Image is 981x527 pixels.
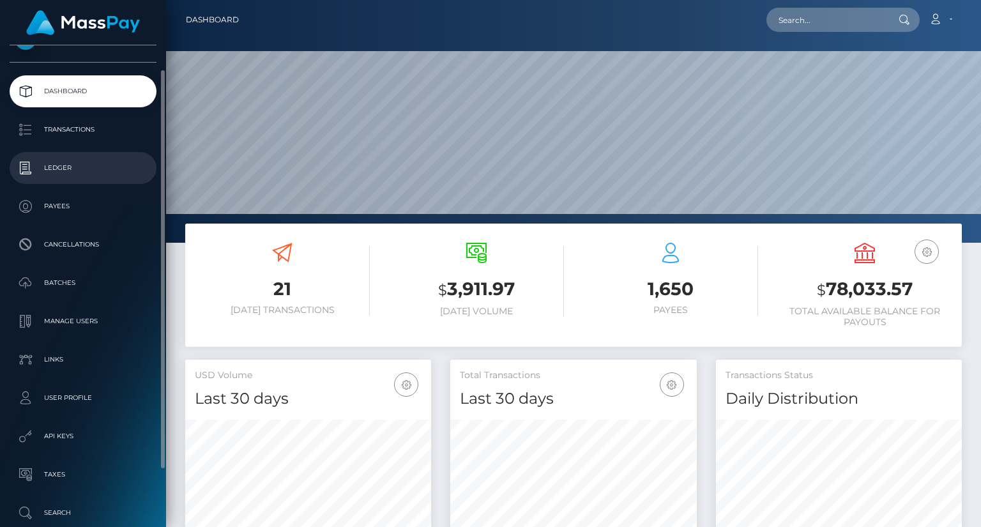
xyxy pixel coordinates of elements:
h6: [DATE] Volume [389,306,564,317]
p: Dashboard [15,82,151,101]
small: $ [817,281,826,299]
h3: 21 [195,277,370,302]
h6: Payees [583,305,758,316]
h5: Total Transactions [460,369,687,382]
a: Ledger [10,152,156,184]
a: Batches [10,267,156,299]
a: Transactions [10,114,156,146]
a: User Profile [10,382,156,414]
input: Search... [766,8,886,32]
h4: Last 30 days [460,388,687,410]
p: API Keys [15,427,151,446]
a: Manage Users [10,305,156,337]
p: Ledger [15,158,151,178]
img: MassPay Logo [26,10,140,35]
p: Payees [15,197,151,216]
a: Dashboard [186,6,239,33]
p: User Profile [15,388,151,408]
h3: 78,033.57 [777,277,952,303]
a: API Keys [10,420,156,452]
p: Batches [15,273,151,293]
a: Links [10,344,156,376]
h6: [DATE] Transactions [195,305,370,316]
a: Cancellations [10,229,156,261]
a: Dashboard [10,75,156,107]
h5: Transactions Status [726,369,952,382]
h4: Daily Distribution [726,388,952,410]
h3: 3,911.97 [389,277,564,303]
h6: Total Available Balance for Payouts [777,306,952,328]
p: Cancellations [15,235,151,254]
p: Links [15,350,151,369]
a: Taxes [10,459,156,491]
small: $ [438,281,447,299]
p: Taxes [15,465,151,484]
h4: Last 30 days [195,388,422,410]
h3: 1,650 [583,277,758,302]
a: Payees [10,190,156,222]
p: Manage Users [15,312,151,331]
p: Transactions [15,120,151,139]
p: Search [15,503,151,523]
h5: USD Volume [195,369,422,382]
